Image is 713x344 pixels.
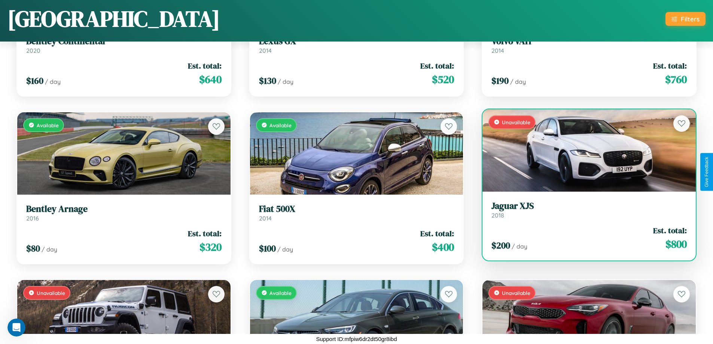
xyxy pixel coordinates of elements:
h3: Fiat 500X [259,204,454,214]
span: $ 80 [26,242,40,255]
iframe: Intercom live chat [7,319,25,337]
span: / day [512,243,527,250]
span: $ 400 [432,240,454,255]
span: 2018 [491,211,504,219]
span: Est. total: [653,225,687,236]
span: Available [269,122,292,128]
span: / day [277,246,293,253]
span: Unavailable [502,119,530,125]
span: / day [42,246,57,253]
h3: Lexus GX [259,36,454,47]
span: $ 200 [491,239,510,252]
p: Support ID: mfpiw6dr2dt50gr8ibd [316,334,397,344]
span: 2014 [259,214,272,222]
h3: Bentley Arnage [26,204,222,214]
span: / day [510,78,526,85]
h1: [GEOGRAPHIC_DATA] [7,3,220,34]
h3: Jaguar XJS [491,201,687,211]
span: 2016 [26,214,39,222]
span: / day [278,78,293,85]
span: $ 520 [432,72,454,87]
span: $ 760 [665,72,687,87]
span: Est. total: [420,60,454,71]
span: Est. total: [188,60,222,71]
span: $ 130 [259,74,276,87]
span: Est. total: [420,228,454,239]
span: $ 800 [665,237,687,252]
span: $ 320 [199,240,222,255]
span: Est. total: [653,60,687,71]
div: Filters [681,15,700,23]
span: 2020 [26,47,40,54]
span: 2014 [259,47,272,54]
span: Est. total: [188,228,222,239]
span: Available [269,290,292,296]
span: $ 100 [259,242,276,255]
a: Volvo VAH2014 [491,36,687,54]
span: 2014 [491,47,504,54]
span: Unavailable [37,290,65,296]
button: Filters [665,12,706,26]
span: $ 190 [491,74,509,87]
span: Available [37,122,59,128]
a: Bentley Arnage2016 [26,204,222,222]
h3: Volvo VAH [491,36,687,47]
h3: Bentley Continental [26,36,222,47]
a: Bentley Continental2020 [26,36,222,54]
span: $ 640 [199,72,222,87]
span: / day [45,78,61,85]
a: Jaguar XJS2018 [491,201,687,219]
a: Lexus GX2014 [259,36,454,54]
span: Unavailable [502,290,530,296]
a: Fiat 500X2014 [259,204,454,222]
span: $ 160 [26,74,43,87]
div: Give Feedback [704,157,709,187]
